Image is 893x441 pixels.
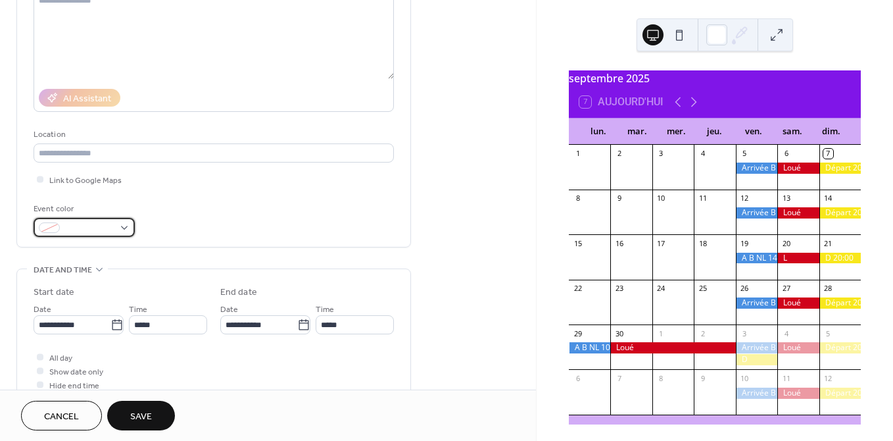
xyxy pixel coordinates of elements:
[573,373,583,383] div: 6
[819,388,861,399] div: Départ 20:00
[656,284,666,294] div: 24
[740,284,750,294] div: 26
[740,328,750,338] div: 3
[614,149,624,159] div: 2
[777,388,819,399] div: Loué
[736,207,777,219] div: Arrivée B DE 13
[49,174,122,188] span: Link to Google Maps
[823,373,833,383] div: 12
[44,410,79,424] span: Cancel
[614,284,624,294] div: 23
[698,149,708,159] div: 4
[34,202,132,216] div: Event color
[656,238,666,248] div: 17
[220,303,238,317] span: Date
[579,118,618,145] div: lun.
[130,410,152,424] span: Save
[781,194,791,203] div: 13
[695,118,734,145] div: jeu.
[49,365,103,379] span: Show date only
[698,194,708,203] div: 11
[819,342,861,353] div: Départ 20:00
[656,194,666,203] div: 10
[736,163,777,174] div: Arrivée B Nl 15
[698,238,708,248] div: 18
[736,342,777,353] div: Arrivée B NL 12
[777,253,819,264] div: L
[34,263,92,277] span: Date and time
[614,328,624,338] div: 30
[823,238,833,248] div: 21
[573,284,583,294] div: 22
[819,163,861,174] div: Départ 20:00
[736,388,777,399] div: Arrivée B DE 15
[777,342,819,353] div: Loué
[736,253,777,264] div: A B NL 14
[698,373,708,383] div: 9
[569,342,610,353] div: A B NL 10
[777,163,819,174] div: Loué
[736,298,777,309] div: Arrivée B DE 15
[773,118,811,145] div: sam.
[657,118,696,145] div: mer.
[777,298,819,309] div: Loué
[656,328,666,338] div: 1
[740,238,750,248] div: 19
[656,149,666,159] div: 3
[614,238,624,248] div: 16
[740,194,750,203] div: 12
[734,118,773,145] div: ven.
[781,373,791,383] div: 11
[129,303,147,317] span: Time
[618,118,657,145] div: mar.
[614,194,624,203] div: 9
[777,207,819,219] div: Loué
[823,194,833,203] div: 14
[573,149,583,159] div: 1
[819,253,861,264] div: D 20:00
[573,328,583,338] div: 29
[610,342,735,353] div: Loué
[569,70,861,86] div: septembre 2025
[698,284,708,294] div: 25
[819,298,861,309] div: Départ 20:00
[21,401,102,430] button: Cancel
[698,328,708,338] div: 2
[781,149,791,159] div: 6
[740,149,750,159] div: 5
[34,128,391,142] div: Location
[819,207,861,219] div: Départ 20:00
[49,351,72,365] span: All day
[740,373,750,383] div: 10
[34,303,51,317] span: Date
[823,328,833,338] div: 5
[107,401,175,430] button: Save
[573,194,583,203] div: 8
[656,373,666,383] div: 8
[823,149,833,159] div: 7
[34,286,74,299] div: Start date
[781,238,791,248] div: 20
[220,286,257,299] div: End date
[823,284,833,294] div: 28
[811,118,850,145] div: dim.
[614,373,624,383] div: 7
[49,379,99,393] span: Hide end time
[781,328,791,338] div: 4
[781,284,791,294] div: 27
[316,303,334,317] span: Time
[736,354,777,365] div: D
[573,238,583,248] div: 15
